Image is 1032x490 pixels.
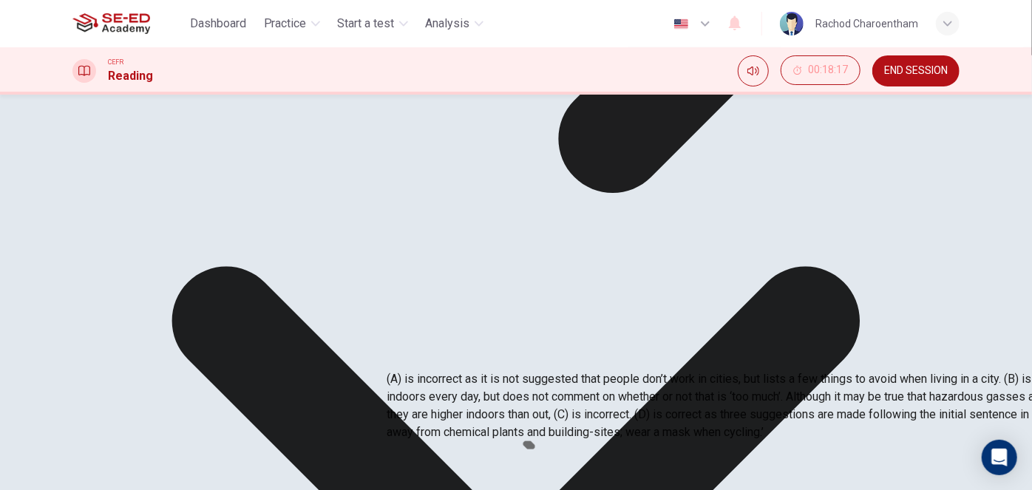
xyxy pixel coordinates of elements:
[72,9,150,38] img: SE-ED Academy logo
[738,55,769,86] div: Mute
[426,15,470,33] span: Analysis
[108,67,153,85] h1: Reading
[815,15,918,33] div: Rachod Charoentham
[781,55,860,86] div: Hide
[672,18,690,30] img: en
[338,15,395,33] span: Start a test
[780,12,804,35] img: Profile picture
[190,15,246,33] span: Dashboard
[808,64,848,76] span: 00:18:17
[982,440,1017,475] div: Open Intercom Messenger
[108,57,123,67] span: CEFR
[884,65,948,77] span: END SESSION
[264,15,307,33] span: Practice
